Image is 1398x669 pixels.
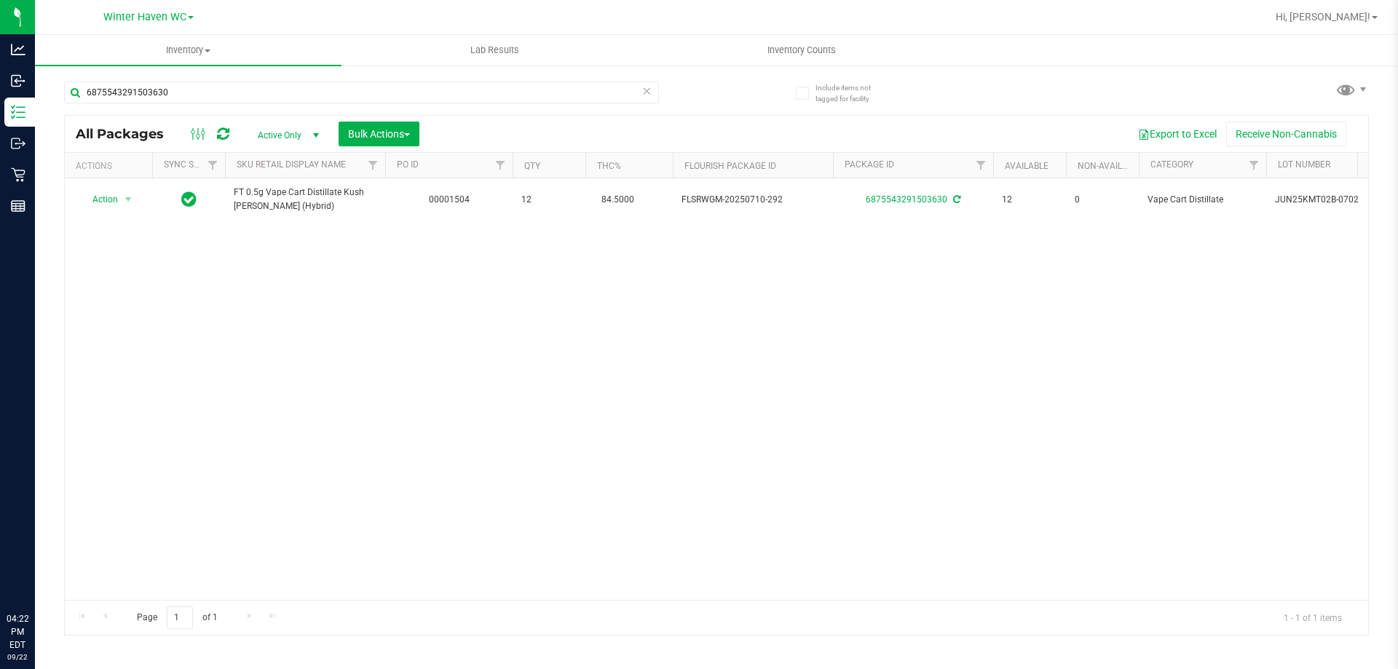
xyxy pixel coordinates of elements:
a: Inventory [35,35,341,66]
a: Package ID [845,159,894,170]
input: Search Package ID, Item Name, SKU, Lot or Part Number... [64,82,659,103]
inline-svg: Inventory [11,105,25,119]
a: THC% [597,161,621,171]
span: Vape Cart Distillate [1148,193,1257,207]
a: Filter [1242,153,1266,178]
button: Export to Excel [1129,122,1226,146]
a: Filter [1351,153,1375,178]
inline-svg: Outbound [11,136,25,151]
a: Category [1150,159,1193,170]
a: Lot Number [1278,159,1330,170]
inline-svg: Inbound [11,74,25,88]
a: Flourish Package ID [684,161,776,171]
span: Sync from Compliance System [951,194,960,205]
span: Winter Haven WC [103,11,186,23]
span: FT 0.5g Vape Cart Distillate Kush [PERSON_NAME] (Hybrid) [234,186,376,213]
span: JUN25KMT02B-0702 [1275,193,1367,207]
span: Inventory Counts [748,44,856,57]
span: Page of 1 [125,606,229,629]
a: Sku Retail Display Name [237,159,346,170]
span: Inventory [35,44,341,57]
a: 00001504 [429,194,470,205]
a: Filter [969,153,993,178]
p: 04:22 PM EDT [7,612,28,652]
inline-svg: Retail [11,167,25,182]
span: 1 - 1 of 1 items [1272,606,1354,628]
a: Non-Available [1078,161,1142,171]
span: FLSRWGM-20250710-292 [682,193,824,207]
span: Include items not tagged for facility [815,82,888,104]
span: All Packages [76,126,178,142]
span: 12 [1002,193,1057,207]
inline-svg: Reports [11,199,25,213]
a: PO ID [397,159,419,170]
span: In Sync [181,189,197,210]
span: 84.5000 [594,189,641,210]
p: 09/22 [7,652,28,662]
iframe: Resource center [15,553,58,596]
div: Actions [76,161,146,171]
button: Receive Non-Cannabis [1226,122,1346,146]
span: Hi, [PERSON_NAME]! [1276,11,1370,23]
a: Lab Results [341,35,648,66]
span: Lab Results [451,44,539,57]
a: Filter [201,153,225,178]
button: Bulk Actions [339,122,419,146]
span: select [119,189,138,210]
a: Inventory Counts [648,35,955,66]
span: Bulk Actions [348,128,410,140]
span: 12 [521,193,577,207]
span: Clear [641,82,652,100]
inline-svg: Analytics [11,42,25,57]
a: Filter [361,153,385,178]
a: Filter [489,153,513,178]
a: Qty [524,161,540,171]
span: 0 [1075,193,1130,207]
input: 1 [167,606,193,629]
a: Sync Status [164,159,220,170]
span: Action [79,189,119,210]
a: 6875543291503630 [866,194,947,205]
a: Available [1005,161,1048,171]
